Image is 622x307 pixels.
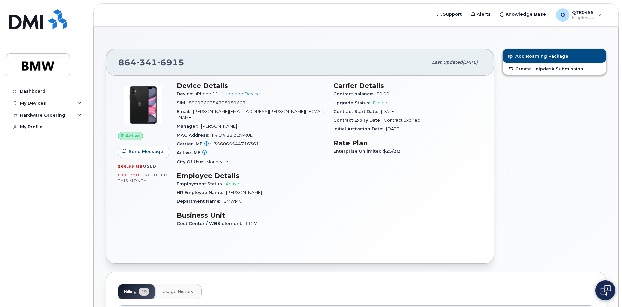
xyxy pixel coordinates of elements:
span: [PERSON_NAME] [201,124,237,129]
span: City Of Use [177,159,206,164]
span: Eligible [373,100,389,105]
span: BMWMC [223,199,242,204]
span: Department Name [177,199,223,204]
h3: Rate Plan [333,139,482,147]
span: Contract balance [333,91,376,96]
span: F4:D4:88:2E:74:0E [212,133,253,138]
img: iPhone_11.jpg [123,85,163,125]
span: used [143,164,156,169]
span: HR Employee Name [177,190,226,195]
span: 0.00 Bytes [118,173,143,177]
span: Active [126,133,140,139]
span: Usage History [163,289,193,294]
a: + Upgrade Device [221,91,260,96]
span: [DATE] [386,126,400,131]
span: iPhone 11 [196,91,218,96]
span: Employment Status [177,181,226,186]
span: Upgrade Status [333,100,373,105]
a: Create Helpdesk Submission [503,63,606,75]
h3: Business Unit [177,211,325,219]
span: Last updated [432,60,463,65]
span: 266.55 MB [118,164,143,169]
span: Manager [177,124,201,129]
span: 356065544716361 [214,141,259,146]
span: Send Message [129,148,163,155]
span: Email [177,109,193,114]
span: Contract Start Date [333,109,381,114]
span: [PERSON_NAME] [226,190,262,195]
span: 6915 [157,57,184,67]
span: Contract Expired [384,118,420,123]
span: SIM [177,100,189,105]
span: Mountville [206,159,228,164]
h3: Carrier Details [333,82,482,90]
span: Active IMEI [177,150,212,155]
span: Device [177,91,196,96]
span: 341 [136,57,157,67]
span: $0.00 [376,91,389,96]
span: Add Roaming Package [508,54,568,60]
h3: Employee Details [177,172,325,180]
img: Open chat [600,285,611,296]
span: Carrier IMEI [177,141,214,146]
span: Active [226,181,239,186]
span: 1127 [245,221,257,226]
span: 864 [118,57,184,67]
button: Add Roaming Package [503,49,606,63]
span: Cost Center / WBS element [177,221,245,226]
span: Enterprise Unlimited $25/30 [333,149,403,154]
span: [PERSON_NAME][EMAIL_ADDRESS][PERSON_NAME][DOMAIN_NAME] [177,109,325,120]
span: [DATE] [381,109,395,114]
button: Send Message [118,146,169,158]
span: Contract Expiry Date [333,118,384,123]
span: MAC Address [177,133,212,138]
span: 8901260254798181607 [189,100,246,105]
span: Initial Activation Date [333,126,386,131]
h3: Device Details [177,82,325,90]
span: [DATE] [463,60,478,65]
span: — [212,150,216,155]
